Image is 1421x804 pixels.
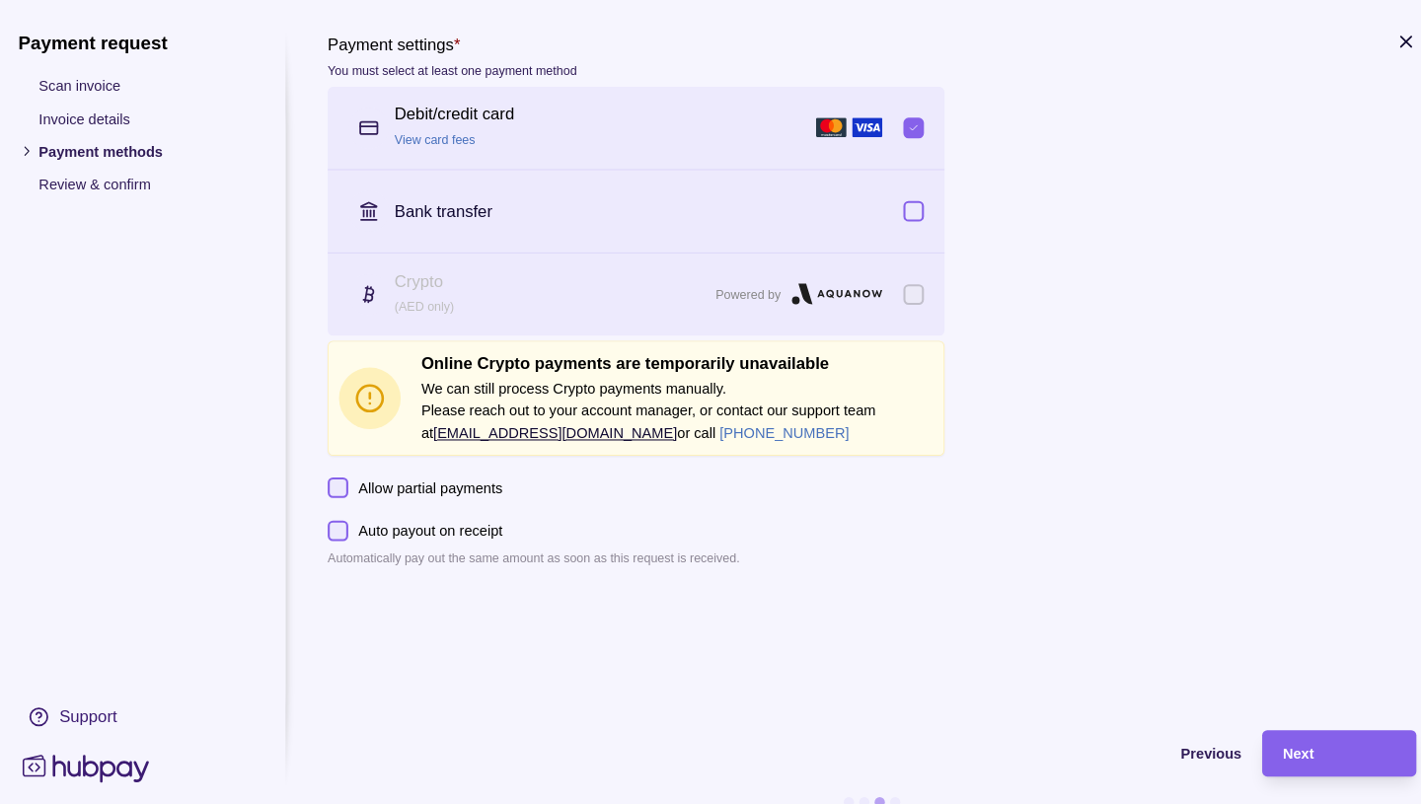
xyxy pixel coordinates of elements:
[401,110,516,131] p: Debit/credit card
[337,710,1214,755] button: Previous
[401,204,494,221] p: Bank transfer
[401,293,699,315] p: (AED only)
[59,81,257,103] p: Scan invoice
[712,417,837,433] a: [PHONE_NUMBER]
[39,39,257,61] h1: Payment request
[39,677,257,718] a: Support
[426,371,918,436] p: We can still process Crypto payments manually. Please reach out to your account manager, or conta...
[401,269,699,291] p: Crypto
[401,138,479,152] a: View card fees
[59,176,257,197] p: Review & confirm
[337,43,458,60] p: Payment settings
[337,70,575,84] p: You must select at least one payment method
[337,535,929,556] p: Automatically pay out the same amount as soon as this request is received.
[709,281,771,303] p: Powered by
[1156,726,1214,742] span: Previous
[438,417,672,433] a: [EMAIL_ADDRESS][DOMAIN_NAME]
[79,687,134,708] div: Support
[1253,726,1283,742] span: Next
[366,508,504,530] p: Auto payout on receipt
[1234,710,1382,755] button: Next
[337,39,575,88] label: Payment settings
[366,467,504,488] p: Allow partial payments
[426,347,918,369] h2: Online Crypto payments are temporarily unavailable
[59,144,257,166] p: Payment methods
[59,112,257,134] p: Invoice details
